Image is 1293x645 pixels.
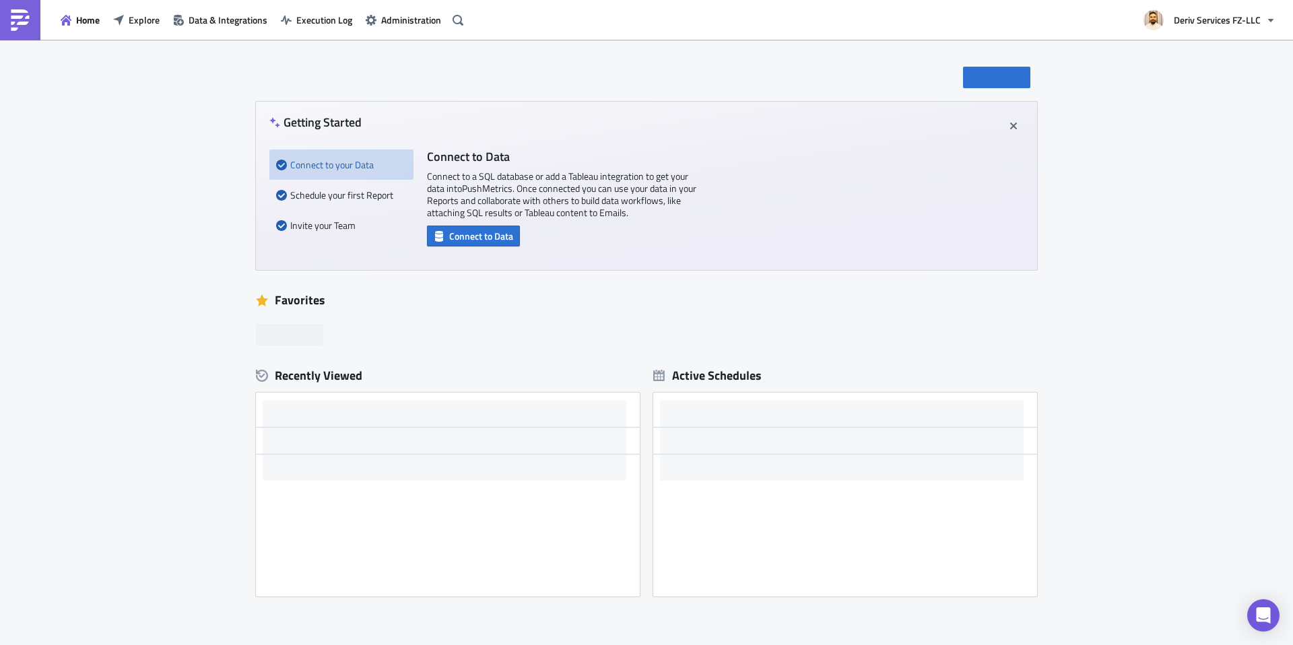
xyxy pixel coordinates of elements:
[296,13,352,27] span: Execution Log
[381,13,441,27] span: Administration
[427,226,520,246] button: Connect to Data
[269,115,362,129] h4: Getting Started
[276,149,407,180] div: Connect to your Data
[9,9,31,31] img: PushMetrics
[276,180,407,210] div: Schedule your first Report
[1247,599,1280,632] div: Open Intercom Messenger
[166,9,274,30] button: Data & Integrations
[256,290,1037,310] div: Favorites
[276,210,407,240] div: Invite your Team
[1174,13,1261,27] span: Deriv Services FZ-LLC
[76,13,100,27] span: Home
[1135,5,1283,35] button: Deriv Services FZ-LLC
[129,13,160,27] span: Explore
[54,9,106,30] button: Home
[274,9,359,30] button: Execution Log
[189,13,267,27] span: Data & Integrations
[427,228,520,242] a: Connect to Data
[1142,9,1165,32] img: Avatar
[449,229,513,243] span: Connect to Data
[427,170,696,219] p: Connect to a SQL database or add a Tableau integration to get your data into PushMetrics . Once c...
[427,149,696,164] h4: Connect to Data
[653,368,762,383] div: Active Schedules
[359,9,448,30] button: Administration
[106,9,166,30] button: Explore
[256,366,640,386] div: Recently Viewed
